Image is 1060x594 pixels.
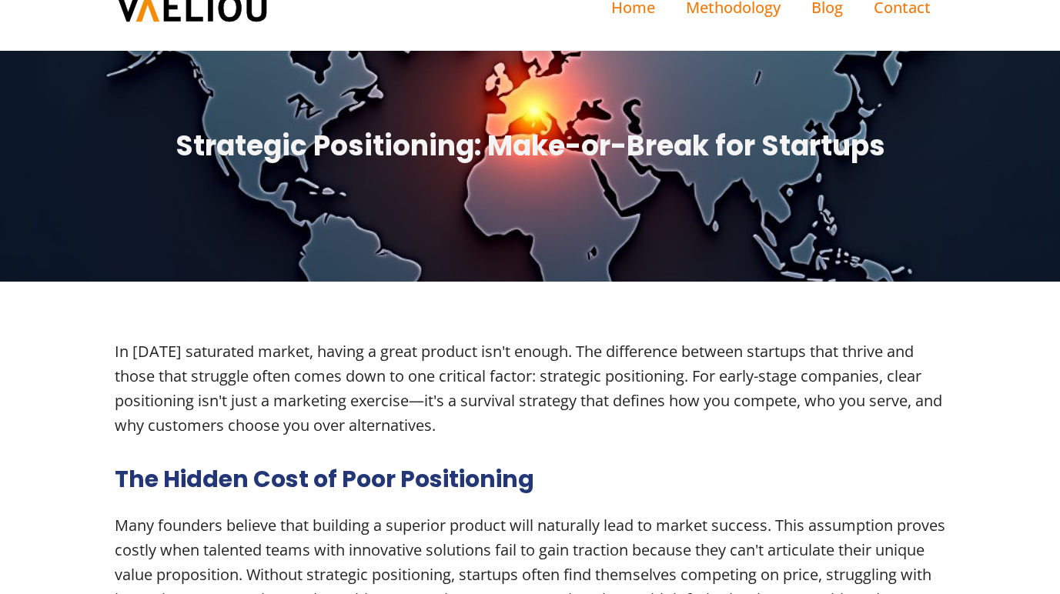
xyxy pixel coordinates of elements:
[176,124,885,169] span: Strategic Positioning: Make-or-Break for Startups
[115,461,534,498] h2: The Hidden Cost of Poor Positioning
[115,339,946,438] div: In [DATE] saturated market, having a great product isn't enough. The difference between startups ...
